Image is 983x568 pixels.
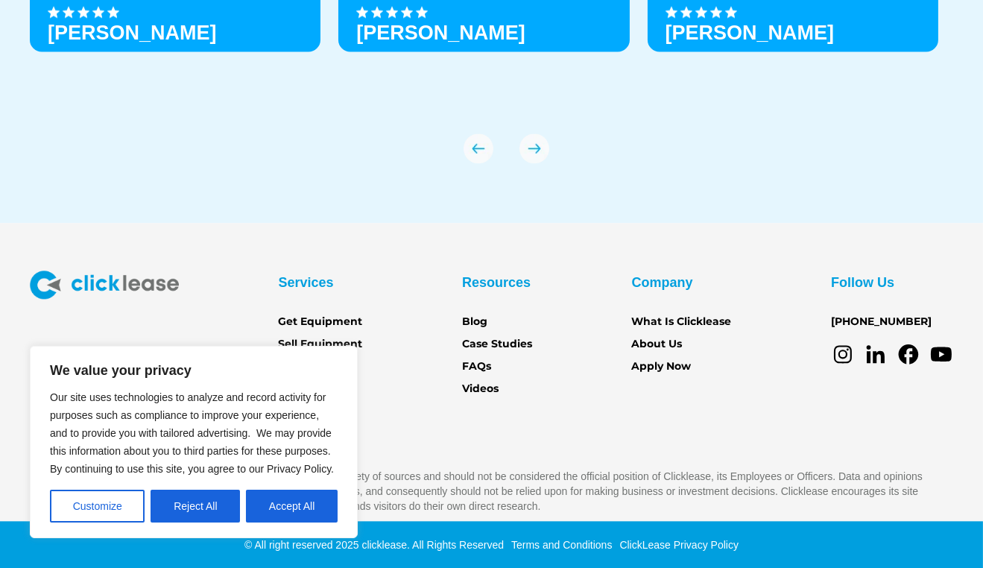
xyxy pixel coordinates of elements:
img: Black star icon [78,6,89,18]
img: Black star icon [401,6,413,18]
a: ClickLease Privacy Policy [616,539,739,551]
img: Black star icon [666,6,677,18]
img: Black star icon [725,6,737,18]
div: next slide [519,133,549,163]
div: Follow Us [831,271,894,294]
strong: [PERSON_NAME] [356,22,525,44]
a: Apply Now [632,359,692,375]
a: FAQs [462,359,491,375]
div: Resources [462,271,531,294]
img: Black star icon [680,6,692,18]
div: Company [632,271,693,294]
button: Customize [50,490,145,523]
a: About Us [632,336,683,353]
h3: [PERSON_NAME] [666,22,835,44]
div: We value your privacy [30,346,358,538]
a: Terms and Conditions [508,539,612,551]
img: Clicklease logo [30,271,179,299]
img: Black star icon [48,6,60,18]
img: Black star icon [63,6,75,18]
div: © All right reserved 2025 clicklease. All Rights Reserved [244,537,504,552]
img: Black star icon [695,6,707,18]
img: Black star icon [356,6,368,18]
a: [PHONE_NUMBER] [831,314,932,330]
a: Sell Equipment [279,336,363,353]
img: Black star icon [107,6,119,18]
img: arrow Icon [464,133,493,163]
a: What Is Clicklease [632,314,732,330]
img: arrow Icon [519,133,549,163]
img: Black star icon [371,6,383,18]
div: Services [279,271,334,294]
a: Get Equipment [279,314,363,330]
h3: [PERSON_NAME] [48,22,217,44]
img: Black star icon [416,6,428,18]
div: previous slide [464,133,493,163]
img: Black star icon [92,6,104,18]
img: Black star icon [386,6,398,18]
button: Reject All [151,490,240,523]
a: Blog [462,314,487,330]
a: Videos [462,381,499,397]
img: Black star icon [710,6,722,18]
span: Our site uses technologies to analyze and record activity for purposes such as compliance to impr... [50,391,334,475]
p: We value your privacy [50,362,338,379]
button: Accept All [246,490,338,523]
a: Case Studies [462,336,532,353]
p: The content linked to [DOMAIN_NAME] has been compiled from a variety of sources and should not be... [30,469,953,514]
